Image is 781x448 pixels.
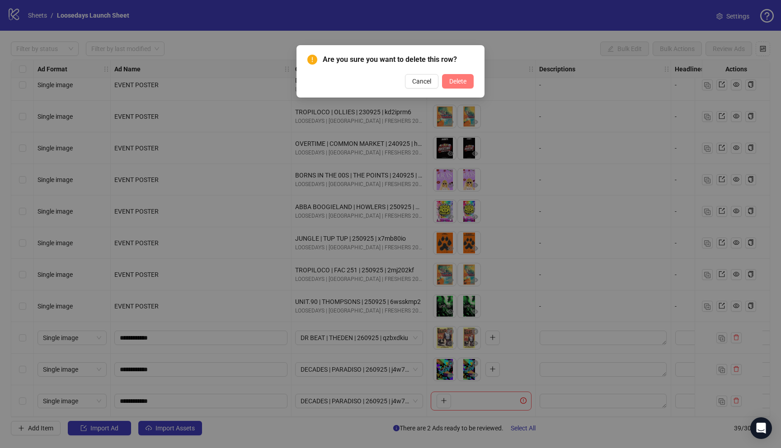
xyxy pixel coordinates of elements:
[307,55,317,65] span: exclamation-circle
[449,78,466,85] span: Delete
[750,417,772,439] div: Open Intercom Messenger
[442,74,474,89] button: Delete
[405,74,438,89] button: Cancel
[323,54,474,65] span: Are you sure you want to delete this row?
[412,78,431,85] span: Cancel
